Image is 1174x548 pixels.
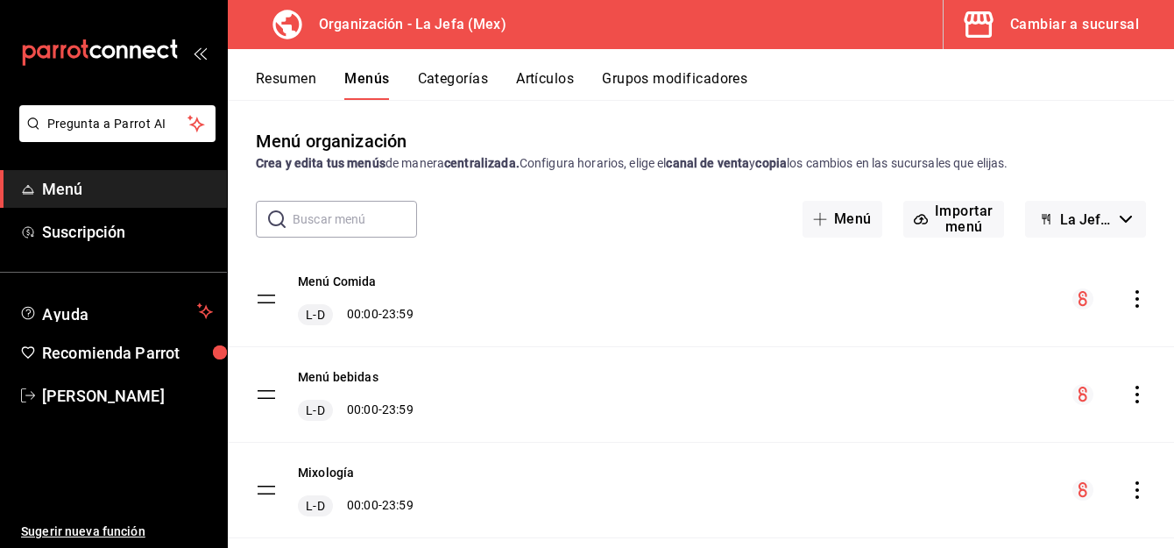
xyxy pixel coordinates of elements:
a: Pregunta a Parrot AI [12,127,216,146]
button: open_drawer_menu [193,46,207,60]
button: drag [256,288,277,310]
span: La Jefa - Borrador [1060,211,1113,228]
button: actions [1128,386,1146,403]
button: Mixología [298,464,354,481]
strong: Crea y edita tus menús [256,156,385,170]
div: 00:00 - 23:59 [298,304,414,325]
button: drag [256,480,277,501]
span: Menú [42,177,213,201]
button: Grupos modificadores [602,70,747,100]
strong: centralizada. [444,156,520,170]
button: Resumen [256,70,316,100]
button: Pregunta a Parrot AI [19,105,216,142]
span: Ayuda [42,301,190,322]
span: [PERSON_NAME] [42,384,213,408]
span: L-D [302,306,328,324]
button: Importar menú [903,201,1004,238]
button: Menús [344,70,389,100]
button: Menú [803,201,882,238]
button: Menú bebidas [298,368,378,386]
button: Artículos [516,70,574,100]
h3: Organización - La Jefa (Mex) [305,14,506,35]
span: Pregunta a Parrot AI [47,115,188,133]
button: actions [1128,290,1146,308]
strong: copia [755,156,787,170]
span: L-D [302,497,328,515]
div: Menú organización [256,128,407,154]
button: actions [1128,481,1146,499]
div: Cambiar a sucursal [1010,12,1139,37]
div: 00:00 - 23:59 [298,495,414,516]
span: Suscripción [42,220,213,244]
strong: canal de venta [666,156,749,170]
span: L-D [302,402,328,419]
button: Categorías [418,70,489,100]
span: Sugerir nueva función [21,523,213,541]
div: navigation tabs [256,70,1174,100]
button: La Jefa - Borrador [1025,201,1146,238]
span: Recomienda Parrot [42,341,213,365]
button: drag [256,384,277,405]
button: Menú Comida [298,273,377,290]
div: 00:00 - 23:59 [298,400,414,421]
div: de manera Configura horarios, elige el y los cambios en las sucursales que elijas. [256,154,1146,173]
input: Buscar menú [293,202,417,237]
table: menu-maker-table [228,252,1174,538]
